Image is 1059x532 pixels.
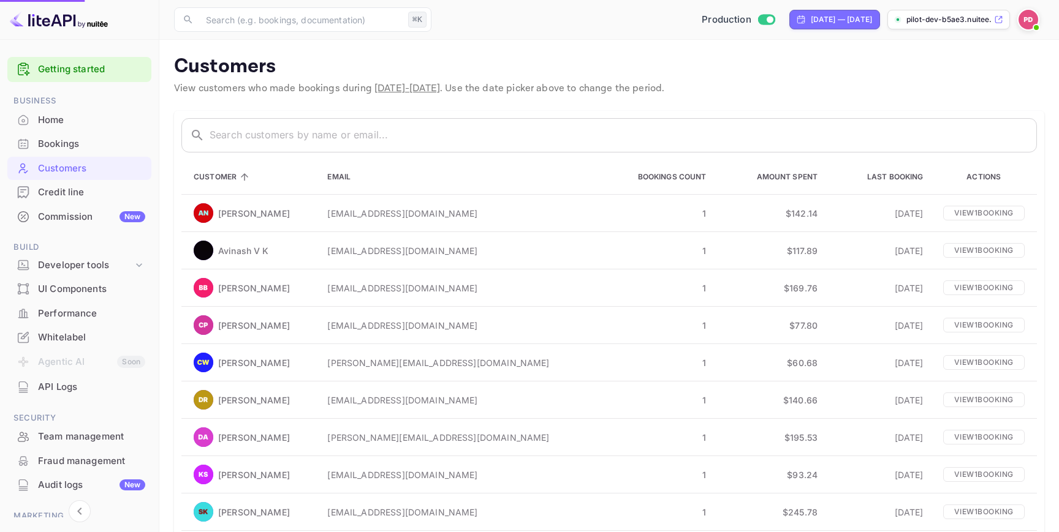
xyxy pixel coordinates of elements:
[7,255,151,276] div: Developer tools
[726,282,818,294] p: $169.76
[837,319,923,332] p: [DATE]
[7,57,151,82] div: Getting started
[943,430,1025,444] p: View 1 booking
[120,211,145,222] div: New
[327,319,586,332] p: [EMAIL_ADDRESS][DOMAIN_NAME]
[726,356,818,369] p: $60.68
[194,390,213,410] img: David Reeves
[7,132,151,156] div: Bookings
[7,277,151,300] a: UI Components
[702,13,751,27] span: Production
[606,244,707,257] p: 1
[837,506,923,519] p: [DATE]
[7,375,151,399] div: API Logs
[7,425,151,449] div: Team management
[7,108,151,131] a: Home
[7,108,151,132] div: Home
[7,205,151,229] div: CommissionNew
[606,394,707,406] p: 1
[218,506,290,519] p: [PERSON_NAME]
[851,170,924,184] span: Last Booking
[38,258,133,272] div: Developer tools
[174,54,1044,79] p: Customers
[7,181,151,204] div: Credit line
[606,282,707,294] p: 1
[837,394,923,406] p: [DATE]
[7,277,151,301] div: UI Components
[38,62,145,77] a: Getting started
[408,12,427,28] div: ⌘K
[726,468,818,481] p: $93.24
[38,282,145,296] div: UI Components
[726,207,818,220] p: $142.14
[38,210,145,224] div: Commission
[38,331,145,345] div: Whitelabel
[218,394,290,406] p: [PERSON_NAME]
[38,430,145,444] div: Team management
[7,449,151,473] div: Fraud management
[218,244,269,257] p: Avinash V K
[194,170,252,184] span: Customer
[120,479,145,490] div: New
[374,82,440,95] span: [DATE] - [DATE]
[38,185,145,200] div: Credit line
[606,319,707,332] p: 1
[837,356,923,369] p: [DATE]
[726,506,818,519] p: $245.78
[174,82,664,95] span: View customers who made bookings during . Use the date picker above to change the period.
[38,307,145,321] div: Performance
[606,468,707,481] p: 1
[943,467,1025,482] p: View 1 booking
[38,478,145,492] div: Audit logs
[606,207,707,220] p: 1
[7,241,151,254] span: Build
[7,449,151,472] a: Fraud management
[7,326,151,348] a: Whitelabel
[218,468,290,481] p: [PERSON_NAME]
[7,411,151,425] span: Security
[194,427,213,447] img: Dody Andrea
[327,244,586,257] p: [EMAIL_ADDRESS][DOMAIN_NAME]
[837,282,923,294] p: [DATE]
[7,375,151,398] a: API Logs
[933,160,1038,195] th: Actions
[7,94,151,108] span: Business
[327,431,586,444] p: [PERSON_NAME][EMAIL_ADDRESS][DOMAIN_NAME]
[7,326,151,350] div: Whitelabel
[194,203,213,223] img: Alvin Norman
[943,243,1025,258] p: View 1 booking
[622,170,707,184] span: Bookings Count
[606,506,707,519] p: 1
[327,170,366,184] span: Email
[7,157,151,181] div: Customers
[7,302,151,324] a: Performance
[7,157,151,179] a: Customers
[327,468,586,481] p: [EMAIL_ADDRESS][DOMAIN_NAME]
[218,356,290,369] p: [PERSON_NAME]
[38,113,145,127] div: Home
[943,280,1025,295] p: View 1 booking
[38,454,145,468] div: Fraud management
[218,207,290,220] p: [PERSON_NAME]
[194,315,213,335] img: Claudia Ponce
[837,244,923,257] p: [DATE]
[606,356,707,369] p: 1
[38,162,145,176] div: Customers
[726,319,818,332] p: $77.80
[943,206,1025,220] p: View 1 booking
[606,431,707,444] p: 1
[194,502,213,522] img: Shugofta Khan
[69,500,91,522] button: Collapse navigation
[943,318,1025,332] p: View 1 booking
[837,468,923,481] p: [DATE]
[38,137,145,151] div: Bookings
[327,394,586,406] p: [EMAIL_ADDRESS][DOMAIN_NAME]
[943,504,1025,519] p: View 1 booking
[7,302,151,326] div: Performance
[7,425,151,448] a: Team management
[837,431,923,444] p: [DATE]
[327,356,586,369] p: [PERSON_NAME][EMAIL_ADDRESS][DOMAIN_NAME]
[218,319,290,332] p: [PERSON_NAME]
[7,181,151,203] a: Credit line
[218,282,290,294] p: [PERSON_NAME]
